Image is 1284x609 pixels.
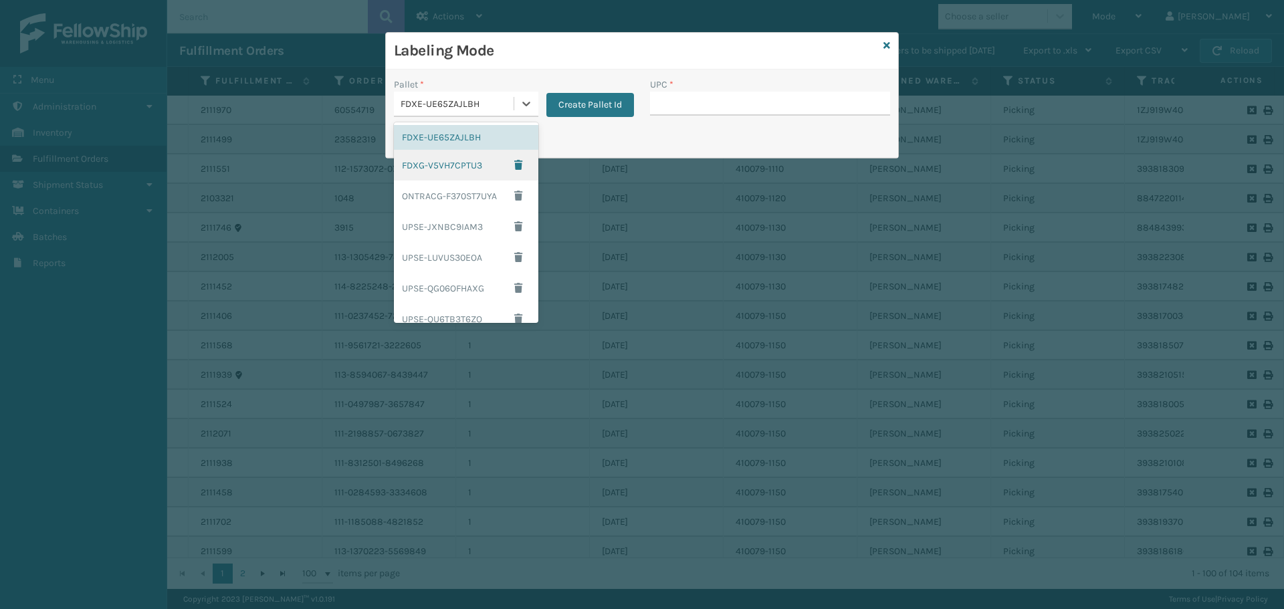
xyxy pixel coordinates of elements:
[394,78,424,92] label: Pallet
[650,78,673,92] label: UPC
[394,150,538,180] div: FDXG-V5VH7CPTU3
[394,273,538,303] div: UPSE-QG06OFHAXG
[394,303,538,334] div: UPSE-QU6TB3T6ZO
[401,97,515,111] div: FDXE-UE65ZAJLBH
[394,211,538,242] div: UPSE-JXNBC9IAM3
[394,41,878,61] h3: Labeling Mode
[394,242,538,273] div: UPSE-LUVUS30EOA
[394,180,538,211] div: ONTRACG-F370ST7UYA
[394,125,538,150] div: FDXE-UE65ZAJLBH
[546,93,634,117] button: Create Pallet Id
